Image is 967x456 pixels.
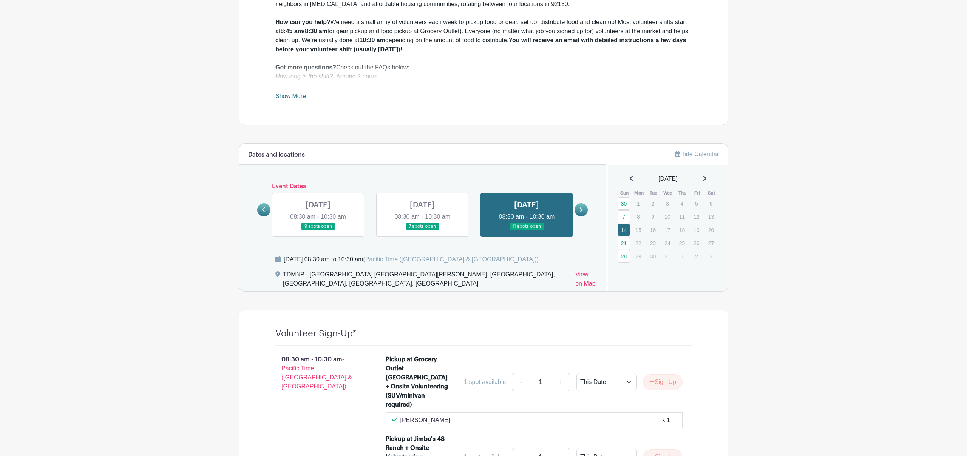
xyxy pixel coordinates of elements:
[647,198,659,209] p: 2
[632,198,644,209] p: 1
[661,250,674,262] p: 31
[575,270,596,291] a: View on Map
[464,378,506,387] div: 1 spot available
[690,189,704,197] th: Fri
[661,198,674,209] p: 3
[618,224,630,236] a: 14
[281,81,692,90] li: 8:45 am: Volunteer shifts to pickup food at the grocery store or set up onsite (8:30 a.m. for Gro...
[275,328,356,339] h4: Volunteer Sign-Up*
[263,352,374,394] p: 08:30 am - 10:30 am
[305,28,327,34] strong: 8:30 am
[676,224,688,236] p: 18
[363,256,539,263] span: (Pacific Time ([GEOGRAPHIC_DATA] & [GEOGRAPHIC_DATA]))
[705,211,717,223] p: 13
[690,237,703,249] p: 26
[662,416,670,425] div: x 1
[661,189,675,197] th: Wed
[283,270,569,291] div: TDMNP - [GEOGRAPHIC_DATA] [GEOGRAPHIC_DATA][PERSON_NAME], [GEOGRAPHIC_DATA], [GEOGRAPHIC_DATA], [...
[284,255,539,264] div: [DATE] 08:30 am to 10:30 am
[512,373,529,391] a: -
[632,189,646,197] th: Mon
[675,151,719,157] a: Hide Calendar
[359,37,385,43] strong: 10:30 am
[275,73,333,80] em: How long is the shift?
[647,211,659,223] p: 9
[386,355,451,409] div: Pickup at Grocery Outlet [GEOGRAPHIC_DATA] + Onsite Volunteering (SUV/minivan required)
[690,198,703,209] p: 5
[646,189,661,197] th: Tue
[618,250,630,263] a: 28
[618,210,630,223] a: 7
[690,224,703,236] p: 19
[661,211,674,223] p: 10
[275,72,692,81] div: Around 2 hours.
[632,237,644,249] p: 22
[275,63,692,72] div: Check out the FAQs below:
[676,237,688,249] p: 25
[647,250,659,262] p: 30
[675,189,690,197] th: Thu
[705,224,717,236] p: 20
[632,224,644,236] p: 15
[690,211,703,223] p: 12
[676,211,688,223] p: 11
[690,250,703,262] p: 2
[647,224,659,236] p: 16
[551,373,570,391] a: +
[617,189,632,197] th: Sun
[676,250,688,262] p: 1
[275,93,306,102] a: Show More
[632,250,644,262] p: 29
[676,198,688,209] p: 4
[400,416,450,425] p: [PERSON_NAME]
[275,37,686,52] strong: You will receive an email with detailed instructions a few days before your volunteer shift (usua...
[658,174,677,183] span: [DATE]
[275,64,336,71] strong: Got more questions?
[275,18,692,54] div: We need a small army of volunteers each week to pickup food or gear, set up, distribute food and ...
[705,250,717,262] p: 3
[643,374,683,390] button: Sign Up
[705,198,717,209] p: 6
[661,224,674,236] p: 17
[280,28,303,34] strong: 8:45 am
[661,237,674,249] p: 24
[618,197,630,210] a: 30
[248,151,305,158] h6: Dates and locations
[275,19,331,25] strong: How can you help?
[647,237,659,249] p: 23
[632,211,644,223] p: 8
[705,237,717,249] p: 27
[618,237,630,249] a: 21
[704,189,719,197] th: Sat
[270,183,575,190] h6: Event Dates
